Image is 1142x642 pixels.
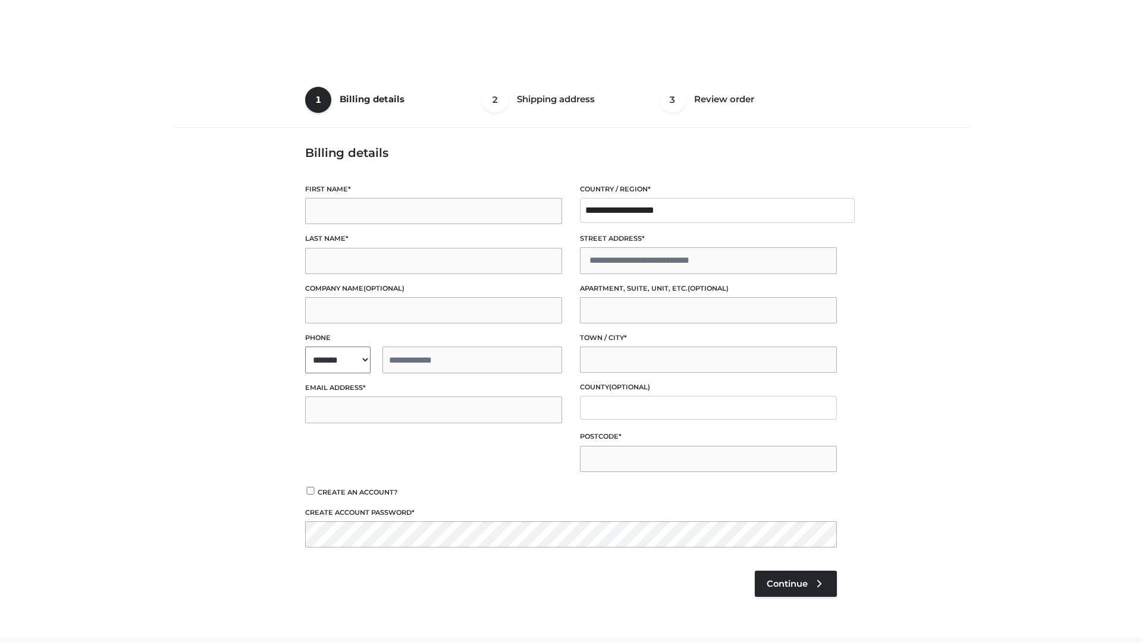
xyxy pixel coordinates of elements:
label: Country / Region [580,184,837,195]
label: Town / City [580,332,837,344]
label: Phone [305,332,562,344]
span: (optional) [688,284,729,292]
label: Street address [580,233,837,244]
label: Create account password [305,507,837,518]
span: 1 [305,87,331,113]
a: Continue [755,571,837,597]
span: Shipping address [517,93,595,105]
span: (optional) [609,383,650,391]
h3: Billing details [305,146,837,160]
label: Company name [305,283,562,294]
span: Continue [767,578,808,589]
span: Review order [694,93,754,105]
label: Email address [305,382,562,394]
span: 3 [660,87,686,113]
label: Apartment, suite, unit, etc. [580,283,837,294]
label: Postcode [580,431,837,442]
span: Create an account? [318,488,398,496]
span: (optional) [363,284,404,292]
span: 2 [482,87,509,113]
input: Create an account? [305,487,316,495]
label: County [580,382,837,393]
span: Billing details [340,93,404,105]
label: Last name [305,233,562,244]
label: First name [305,184,562,195]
